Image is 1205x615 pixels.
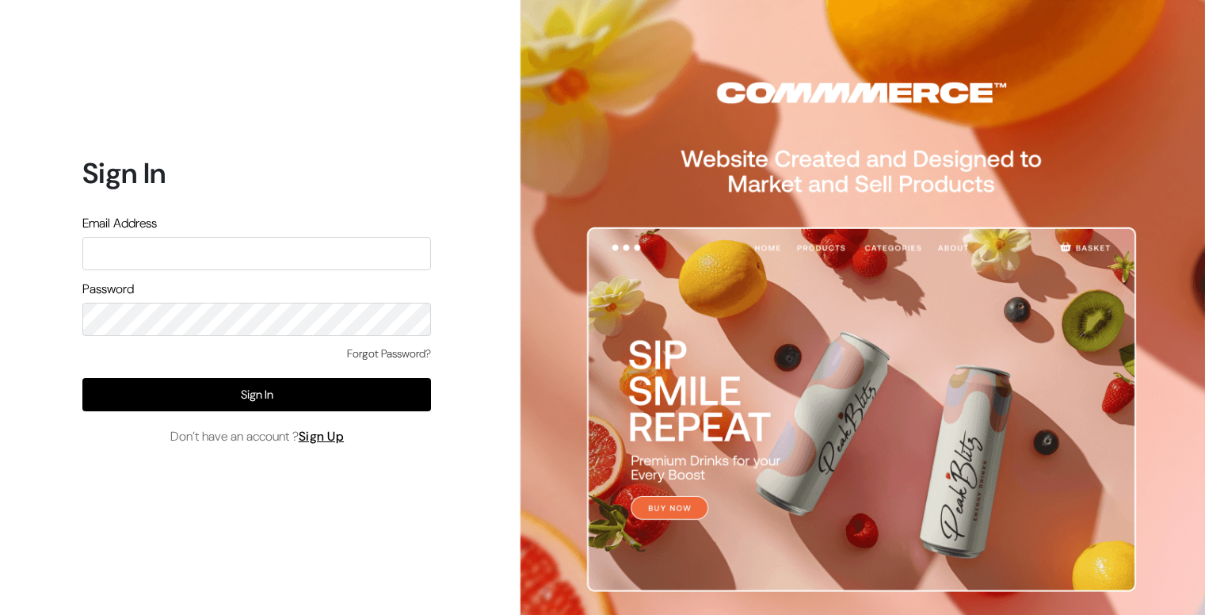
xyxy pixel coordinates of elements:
h1: Sign In [82,156,431,190]
button: Sign In [82,378,431,411]
label: Email Address [82,214,157,233]
a: Sign Up [299,428,345,445]
span: Don’t have an account ? [170,427,345,446]
label: Password [82,280,134,299]
a: Forgot Password? [347,346,431,362]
